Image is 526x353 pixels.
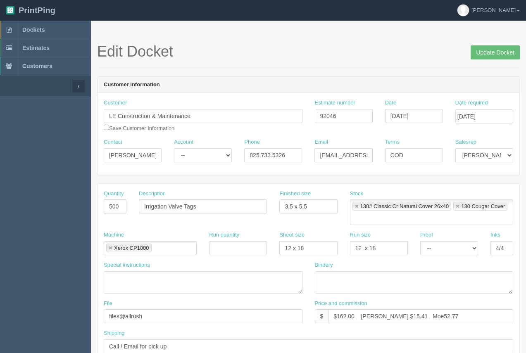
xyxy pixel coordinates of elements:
label: Quantity [104,190,124,198]
label: Inks [490,231,500,239]
div: Xerox CP1000 [114,245,149,251]
img: avatar_default-7531ab5dedf162e01f1e0bb0964e6a185e93c5c22dfe317fb01d7f8cd2b1632c.jpg [457,5,469,16]
label: Contact [104,138,122,146]
label: Estimate number [315,99,355,107]
label: Date required [455,99,488,107]
label: Bindery [315,261,333,269]
input: Update Docket [471,45,520,59]
header: Customer Information [98,77,519,93]
label: Date [385,99,396,107]
h1: Edit Docket [97,43,520,60]
label: Salesrep [455,138,476,146]
div: 130# Classic Cr Natural Cover 26x40 [360,204,449,209]
div: 130 Cougar Cover [461,204,505,209]
label: Run size [350,231,371,239]
label: Stock [350,190,364,198]
label: Sheet size [279,231,305,239]
span: Customers [22,63,52,69]
label: Email [314,138,328,146]
label: Shipping [104,329,125,337]
label: Machine [104,231,124,239]
span: Estimates [22,45,50,51]
label: Price and commission [315,300,367,308]
label: Account [174,138,193,146]
label: Proof [420,231,433,239]
label: Run quantity [209,231,239,239]
label: File [104,300,112,308]
label: Description [139,190,166,198]
label: Phone [244,138,260,146]
span: Dockets [22,26,45,33]
input: Enter customer name [104,109,302,123]
div: Save Customer Information [104,99,302,132]
label: Finished size [279,190,311,198]
label: Terms [385,138,400,146]
img: logo-3e63b451c926e2ac314895c53de4908e5d424f24456219fb08d385ab2e579770.png [6,6,14,14]
label: Special instructions [104,261,150,269]
label: Customer [104,99,127,107]
div: $ [315,309,328,323]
